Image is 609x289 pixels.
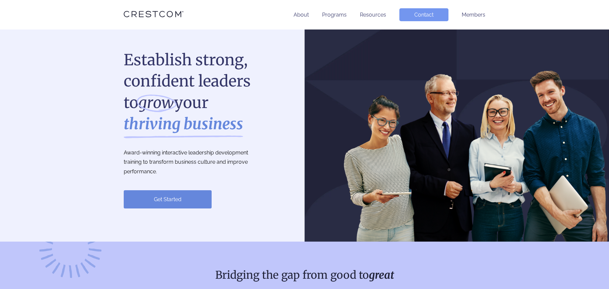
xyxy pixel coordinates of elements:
a: Get Started [124,190,212,208]
a: About [294,12,309,18]
h2: Bridging the gap from good to [124,268,485,282]
p: Award-winning interactive leadership development training to transform business culture and impro... [124,148,263,177]
h1: Establish strong, confident leaders to your [124,49,263,135]
i: grow [138,92,174,113]
a: Contact [399,8,448,21]
a: Programs [322,12,347,18]
a: Resources [360,12,386,18]
strong: thriving business [124,113,243,135]
strong: great [369,268,394,282]
a: Members [462,12,485,18]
